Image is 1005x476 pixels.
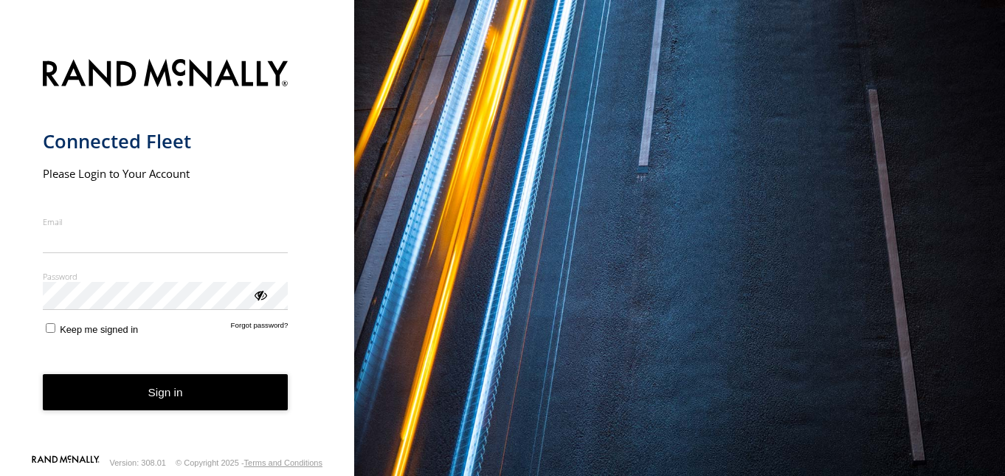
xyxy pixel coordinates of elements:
[43,56,289,94] img: Rand McNally
[252,287,267,302] div: ViewPassword
[46,323,55,333] input: Keep me signed in
[32,455,100,470] a: Visit our Website
[176,458,322,467] div: © Copyright 2025 -
[43,374,289,410] button: Sign in
[231,321,289,335] a: Forgot password?
[110,458,166,467] div: Version: 308.01
[43,50,312,454] form: main
[60,324,138,335] span: Keep me signed in
[43,216,289,227] label: Email
[43,129,289,154] h1: Connected Fleet
[43,166,289,181] h2: Please Login to Your Account
[244,458,322,467] a: Terms and Conditions
[43,271,289,282] label: Password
